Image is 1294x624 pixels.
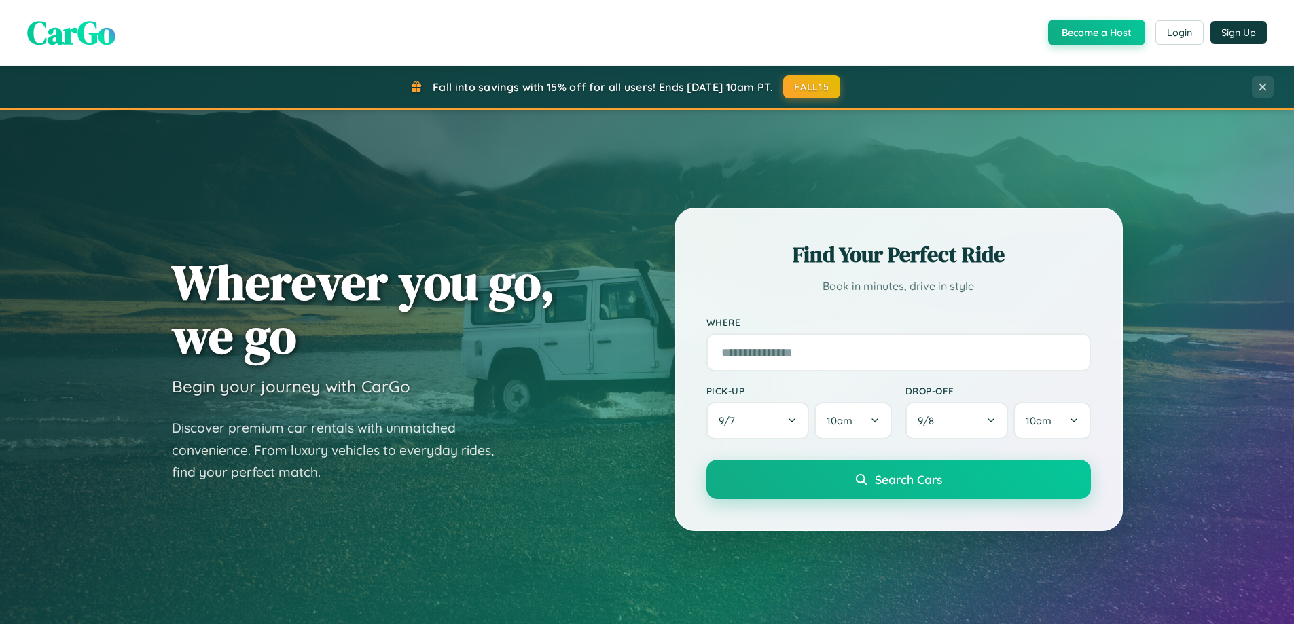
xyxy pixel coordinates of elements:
[1013,402,1090,439] button: 10am
[875,472,942,487] span: Search Cars
[1026,414,1052,427] span: 10am
[783,75,840,98] button: FALL15
[706,385,892,397] label: Pick-up
[1048,20,1145,45] button: Become a Host
[706,276,1091,296] p: Book in minutes, drive in style
[719,414,742,427] span: 9 / 7
[172,255,555,363] h1: Wherever you go, we go
[827,414,852,427] span: 10am
[1155,20,1204,45] button: Login
[27,10,115,55] span: CarGo
[706,240,1091,270] h2: Find Your Perfect Ride
[905,402,1009,439] button: 9/8
[905,385,1091,397] label: Drop-off
[706,460,1091,499] button: Search Cars
[918,414,941,427] span: 9 / 8
[433,80,773,94] span: Fall into savings with 15% off for all users! Ends [DATE] 10am PT.
[1210,21,1267,44] button: Sign Up
[814,402,891,439] button: 10am
[706,316,1091,328] label: Where
[172,417,511,483] p: Discover premium car rentals with unmatched convenience. From luxury vehicles to everyday rides, ...
[172,376,410,397] h3: Begin your journey with CarGo
[706,402,810,439] button: 9/7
